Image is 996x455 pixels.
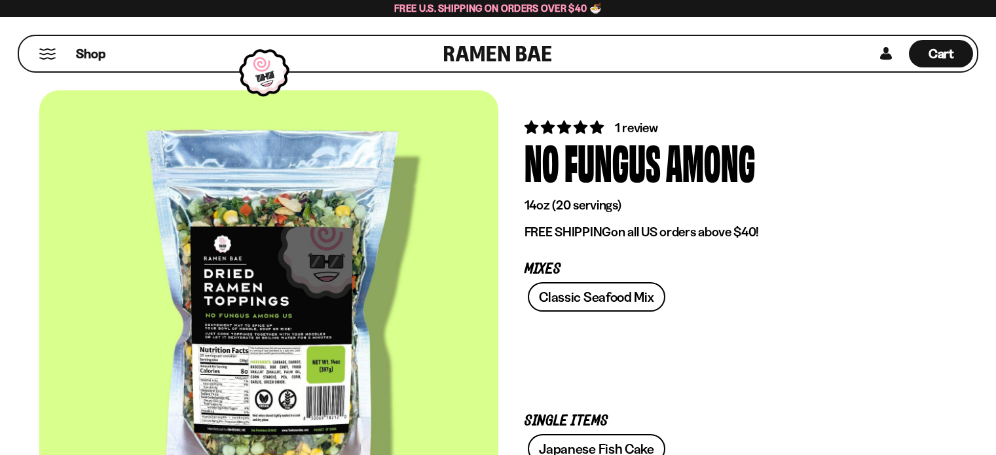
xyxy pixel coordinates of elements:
span: Free U.S. Shipping on Orders over $40 🍜 [394,2,602,14]
div: Fungus [564,137,661,186]
a: Cart [909,36,973,71]
button: Mobile Menu Trigger [39,48,56,60]
a: Classic Seafood Mix [528,282,665,312]
span: Cart [929,46,954,62]
strong: FREE SHIPPING [525,224,611,240]
p: on all US orders above $40! [525,224,931,240]
span: 5.00 stars [525,119,606,136]
a: Shop [76,40,105,67]
p: 14oz (20 servings) [525,197,931,213]
div: No [525,137,559,186]
p: Single Items [525,415,931,428]
span: Shop [76,45,105,63]
span: 1 review [615,120,658,136]
div: Among [666,137,755,186]
p: Mixes [525,263,931,276]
